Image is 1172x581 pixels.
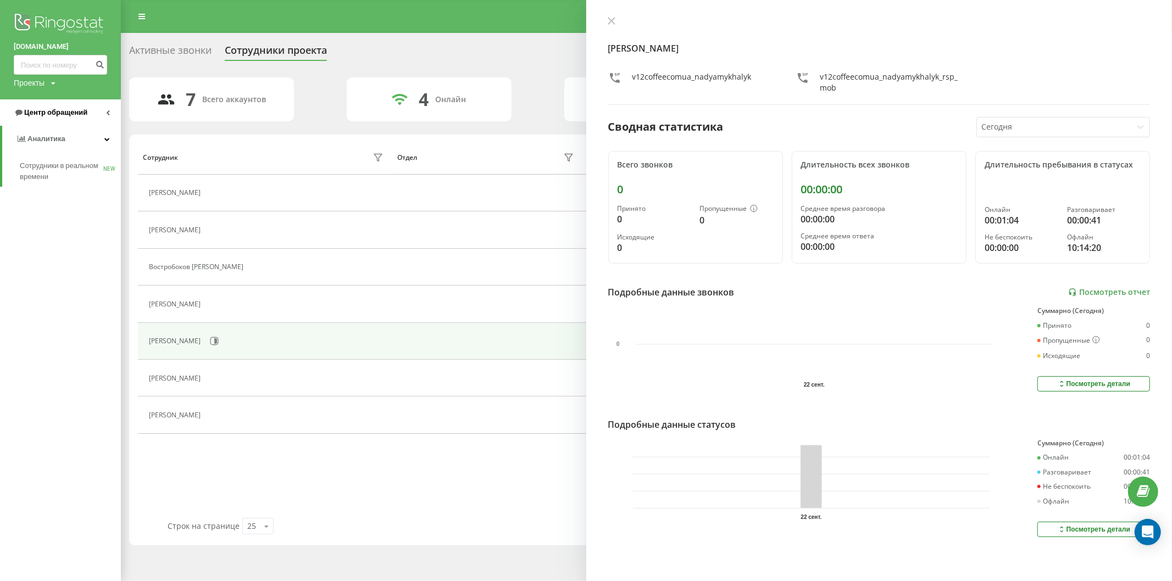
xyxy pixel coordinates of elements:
div: Принято [1037,322,1071,329]
div: 00:01:04 [1124,454,1150,461]
div: 0 [618,241,691,254]
div: Разговаривает [1037,468,1091,476]
div: Офлайн [1067,233,1141,241]
div: v12coffeecomua_nadyamykhalyk [632,71,752,93]
div: Посмотреть детали [1057,379,1130,388]
div: Пропущенные [700,205,774,214]
div: 4 [419,89,429,110]
div: Офлайн [1037,498,1069,505]
a: [DOMAIN_NAME] [14,41,107,52]
text: 0 [616,342,620,348]
div: Суммарно (Сегодня) [1037,307,1150,315]
button: Посмотреть детали [1037,522,1150,537]
div: Отдел [397,154,417,161]
div: Всего звонков [618,160,774,170]
div: [PERSON_NAME] [149,337,203,345]
div: Open Intercom Messenger [1135,519,1161,545]
span: Строк на странице [168,521,240,531]
div: Востробоков [PERSON_NAME] [149,263,246,271]
div: Сотрудник [143,154,178,161]
a: Аналитика [2,126,121,152]
a: Сотрудники в реальном времениNEW [20,156,121,187]
div: Пропущенные [1037,336,1100,345]
text: 22 сент. [804,382,825,388]
button: Посмотреть детали [1037,376,1150,392]
div: Онлайн [985,206,1058,214]
div: [PERSON_NAME] [149,375,203,382]
div: 00:01:04 [985,214,1058,227]
div: 0 [618,213,691,226]
span: Центр обращений [24,108,87,116]
div: Активные звонки [129,44,212,62]
span: Сотрудники в реальном времени [20,160,103,182]
div: 7 [186,89,196,110]
input: Поиск по номеру [14,55,107,75]
div: Онлайн [1037,454,1069,461]
div: Посмотреть детали [1057,525,1130,534]
div: Проекты [14,77,45,88]
div: 10:14:20 [1124,498,1150,505]
div: 0 [1146,336,1150,345]
div: Разговаривает [1067,206,1141,214]
a: Посмотреть отчет [1068,288,1150,297]
div: 00:00:00 [801,213,957,226]
div: 0 [700,214,774,227]
div: 00:00:00 [985,241,1058,254]
div: Исходящие [618,233,691,241]
div: [PERSON_NAME] [149,300,203,308]
div: Не беспокоить [985,233,1058,241]
div: [PERSON_NAME] [149,189,203,197]
div: Длительность пребывания в статусах [985,160,1141,170]
div: Сводная статистика [608,119,724,135]
div: Среднее время разговора [801,205,957,213]
div: Подробные данные звонков [608,286,735,299]
img: Ringostat logo [14,11,107,38]
span: Аналитика [27,135,65,143]
div: 25 [247,521,256,532]
div: Не беспокоить [1037,483,1091,490]
div: 0 [1146,322,1150,329]
h4: [PERSON_NAME] [608,42,1151,55]
div: Подробные данные статусов [608,418,736,431]
div: Всего аккаунтов [203,95,266,104]
div: 0 [618,183,774,196]
div: Исходящие [1037,352,1080,360]
div: Длительность всех звонков [801,160,957,170]
div: 00:00:41 [1067,214,1141,227]
div: Сотрудники проекта [225,44,327,62]
div: 10:14:20 [1067,241,1141,254]
div: Суммарно (Сегодня) [1037,439,1150,447]
div: 0 [1146,352,1150,360]
div: 00:00:00 [1124,483,1150,490]
div: 00:00:41 [1124,468,1150,476]
div: 00:00:00 [801,240,957,253]
div: [PERSON_NAME] [149,226,203,234]
div: Онлайн [435,95,466,104]
div: Принято [618,205,691,213]
div: [PERSON_NAME] [149,411,203,419]
text: 22 сент. [801,514,821,520]
div: Среднее время ответа [801,232,957,240]
div: v12coffeecomua_nadyamykhalyk_rsp_mob [820,71,962,93]
div: 00:00:00 [801,183,957,196]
